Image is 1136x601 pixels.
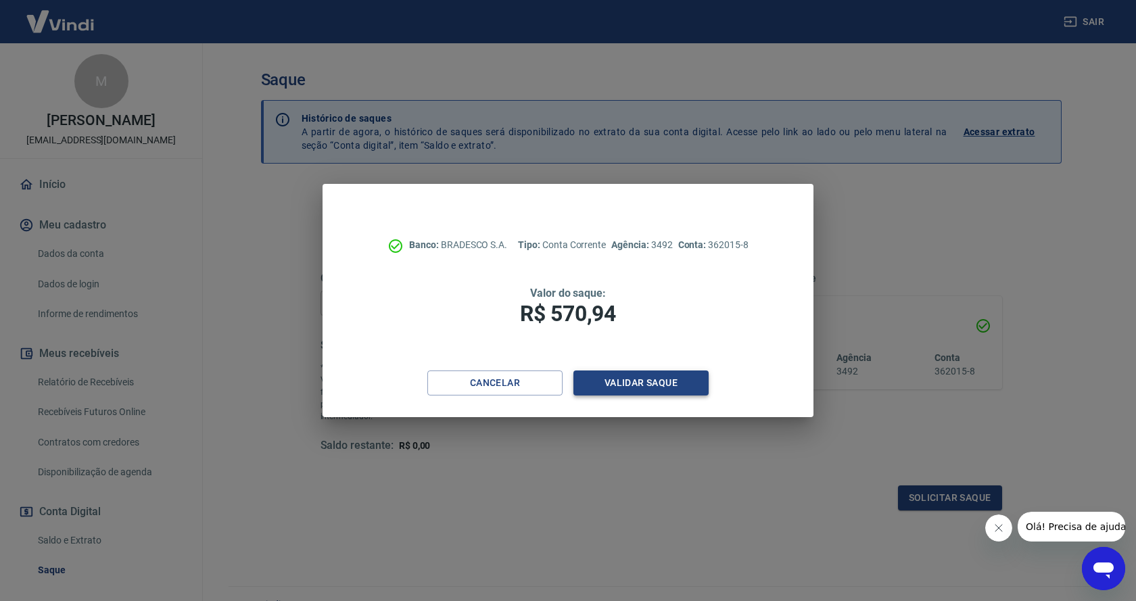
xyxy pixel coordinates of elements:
[530,287,606,299] span: Valor do saque:
[427,370,563,395] button: Cancelar
[520,301,616,327] span: R$ 570,94
[678,239,709,250] span: Conta:
[518,239,542,250] span: Tipo:
[573,370,709,395] button: Validar saque
[1018,512,1125,542] iframe: Mensagem da empresa
[678,238,749,252] p: 362015-8
[409,238,507,252] p: BRADESCO S.A.
[985,514,1012,542] iframe: Fechar mensagem
[611,239,651,250] span: Agência:
[409,239,441,250] span: Banco:
[611,238,672,252] p: 3492
[1082,547,1125,590] iframe: Botão para abrir a janela de mensagens
[518,238,606,252] p: Conta Corrente
[8,9,114,20] span: Olá! Precisa de ajuda?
